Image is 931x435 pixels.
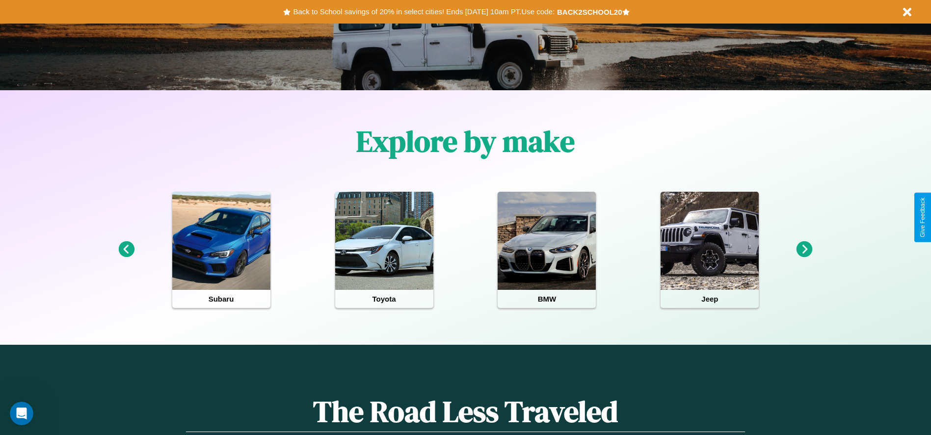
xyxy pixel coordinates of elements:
button: Back to School savings of 20% in select cities! Ends [DATE] 10am PT.Use code: [291,5,557,19]
h4: Toyota [335,290,433,308]
h1: Explore by make [356,121,575,161]
h4: Subaru [172,290,270,308]
h4: BMW [498,290,596,308]
h4: Jeep [661,290,759,308]
h1: The Road Less Traveled [186,391,745,432]
div: Give Feedback [919,198,926,237]
b: BACK2SCHOOL20 [557,8,622,16]
iframe: Intercom live chat [10,402,33,425]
